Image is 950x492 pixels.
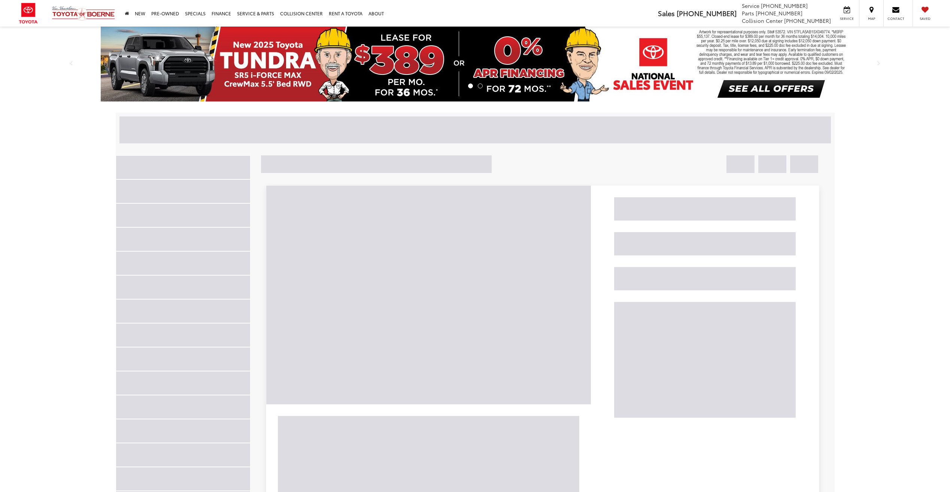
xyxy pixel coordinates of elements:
[742,17,783,24] span: Collision Center
[887,16,904,21] span: Contact
[863,16,880,21] span: Map
[784,17,831,24] span: [PHONE_NUMBER]
[756,9,802,17] span: [PHONE_NUMBER]
[917,16,933,21] span: Saved
[742,9,754,17] span: Parts
[761,2,808,9] span: [PHONE_NUMBER]
[658,8,675,18] span: Sales
[101,27,850,101] img: New 2025 Toyota Tundra
[677,8,737,18] span: [PHONE_NUMBER]
[838,16,855,21] span: Service
[52,6,115,21] img: Vic Vaughan Toyota of Boerne
[742,2,759,9] span: Service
